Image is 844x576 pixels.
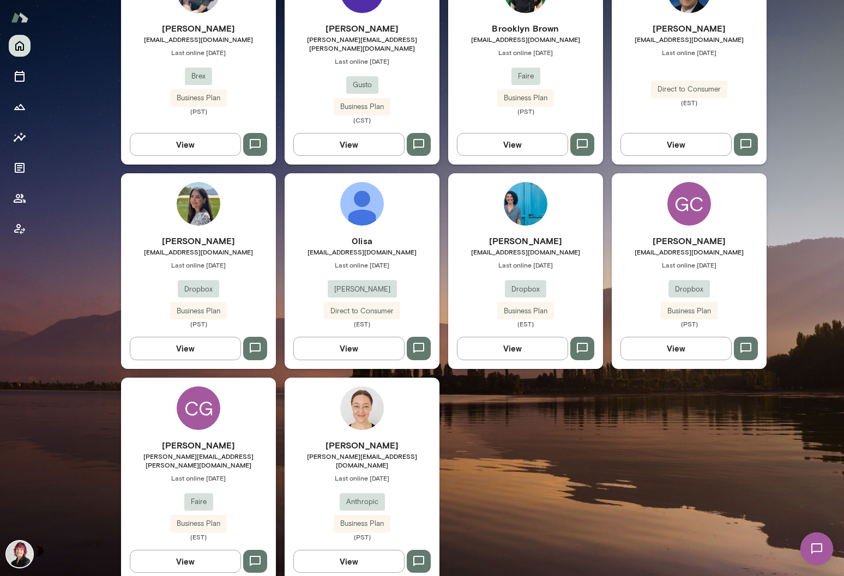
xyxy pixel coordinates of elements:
[612,48,767,57] span: Last online [DATE]
[340,496,385,507] span: Anthropic
[170,93,227,104] span: Business Plan
[121,35,276,44] span: [EMAIL_ADDRESS][DOMAIN_NAME]
[9,96,31,118] button: Growth Plan
[620,133,732,156] button: View
[612,247,767,256] span: [EMAIL_ADDRESS][DOMAIN_NAME]
[9,65,31,87] button: Sessions
[448,48,603,57] span: Last online [DATE]
[121,234,276,247] h6: [PERSON_NAME]
[285,452,439,469] span: [PERSON_NAME][EMAIL_ADDRESS][DOMAIN_NAME]
[130,133,241,156] button: View
[448,35,603,44] span: [EMAIL_ADDRESS][DOMAIN_NAME]
[9,126,31,148] button: Insights
[130,550,241,573] button: View
[334,101,390,112] span: Business Plan
[340,386,384,430] img: Jane Leibrock
[285,247,439,256] span: [EMAIL_ADDRESS][DOMAIN_NAME]
[184,496,213,507] span: Faire
[177,386,220,430] div: CG
[121,439,276,452] h6: [PERSON_NAME]
[177,182,220,226] img: Mana Sadeghi
[9,187,31,209] button: Members
[448,260,603,269] span: Last online [DATE]
[346,80,378,90] span: Gusto
[293,133,405,156] button: View
[285,260,439,269] span: Last online [DATE]
[661,306,718,317] span: Business Plan
[121,474,276,482] span: Last online [DATE]
[285,532,439,541] span: (PST)
[11,7,28,28] img: Mento
[448,319,603,328] span: (EST)
[121,48,276,57] span: Last online [DATE]
[178,284,219,295] span: Dropbox
[130,337,241,360] button: View
[285,22,439,35] h6: [PERSON_NAME]
[285,35,439,52] span: [PERSON_NAME][EMAIL_ADDRESS][PERSON_NAME][DOMAIN_NAME]
[667,182,711,226] div: GC
[185,71,212,82] span: Brex
[448,234,603,247] h6: [PERSON_NAME]
[328,284,397,295] span: [PERSON_NAME]
[293,337,405,360] button: View
[285,319,439,328] span: (EST)
[505,284,546,295] span: Dropbox
[457,337,568,360] button: View
[170,306,227,317] span: Business Plan
[285,116,439,124] span: (CST)
[457,133,568,156] button: View
[121,319,276,328] span: (PST)
[511,71,540,82] span: Faire
[448,107,603,116] span: (PST)
[334,518,390,529] span: Business Plan
[293,550,405,573] button: View
[668,284,710,295] span: Dropbox
[9,35,31,57] button: Home
[9,157,31,179] button: Documents
[285,439,439,452] h6: [PERSON_NAME]
[612,35,767,44] span: [EMAIL_ADDRESS][DOMAIN_NAME]
[651,84,727,95] span: Direct to Consumer
[340,182,384,226] img: 0lisa
[285,234,439,247] h6: 0lisa
[497,306,554,317] span: Business Plan
[121,532,276,541] span: (EST)
[121,22,276,35] h6: [PERSON_NAME]
[612,234,767,247] h6: [PERSON_NAME]
[612,98,767,107] span: (EST)
[620,337,732,360] button: View
[285,474,439,482] span: Last online [DATE]
[121,260,276,269] span: Last online [DATE]
[121,107,276,116] span: (PST)
[324,306,400,317] span: Direct to Consumer
[448,247,603,256] span: [EMAIL_ADDRESS][DOMAIN_NAME]
[504,182,547,226] img: Alexandra Brown
[612,260,767,269] span: Last online [DATE]
[121,452,276,469] span: [PERSON_NAME][EMAIL_ADDRESS][PERSON_NAME][DOMAIN_NAME]
[612,319,767,328] span: (PST)
[9,218,31,240] button: Client app
[170,518,227,529] span: Business Plan
[7,541,33,567] img: Leigh Allen-Arredondo
[612,22,767,35] h6: [PERSON_NAME]
[448,22,603,35] h6: Brooklyn Brown
[285,57,439,65] span: Last online [DATE]
[121,247,276,256] span: [EMAIL_ADDRESS][DOMAIN_NAME]
[497,93,554,104] span: Business Plan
